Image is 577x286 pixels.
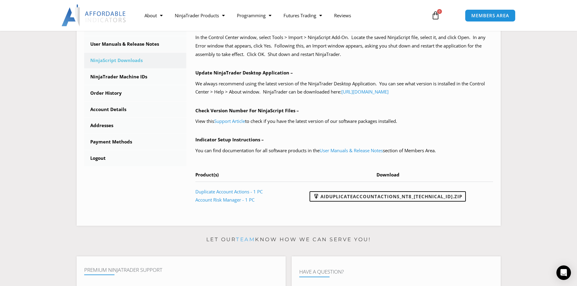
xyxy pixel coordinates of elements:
[195,33,493,59] p: In the Control Center window, select Tools > Import > NinjaScript Add-On. Locate the saved NinjaS...
[84,102,187,117] a: Account Details
[471,13,509,18] span: MEMBERS AREA
[231,8,277,22] a: Programming
[195,107,299,113] b: Check Version Number For NinjaScript Files –
[195,172,219,178] span: Product(s)
[138,8,169,22] a: About
[195,117,493,126] p: View this to check if you have the latest version of our software packages installed.
[195,189,263,195] a: Duplicate Account Actions - 1 PC
[84,85,187,101] a: Order History
[84,53,187,68] a: NinjaScript Downloads
[437,9,442,14] span: 0
[236,236,255,242] a: team
[84,118,187,133] a: Addresses
[84,20,187,166] nav: Account pages
[277,8,328,22] a: Futures Trading
[84,69,187,85] a: NinjaTrader Machine IDs
[376,172,400,178] span: Download
[84,267,278,273] h4: Premium NinjaTrader Support
[84,36,187,52] a: User Manuals & Release Notes
[195,70,293,76] b: Update NinjaTrader Desktop Application –
[214,118,245,124] a: Support Article
[84,134,187,150] a: Payment Methods
[310,191,466,202] a: AIDuplicateAccountActions_NT8_[TECHNICAL_ID].zip
[61,5,127,26] img: LogoAI | Affordable Indicators – NinjaTrader
[299,269,493,275] h4: Have A Question?
[195,136,264,143] b: Indicator Setup Instructions –
[320,147,383,153] a: User Manuals & Release Notes
[556,265,571,280] div: Open Intercom Messenger
[84,150,187,166] a: Logout
[77,235,501,245] p: Let our know how we can serve you!
[195,80,493,97] p: We always recommend using the latest version of the NinjaTrader Desktop Application. You can see ...
[138,8,424,22] nav: Menu
[195,146,493,155] p: You can find documentation for all software products in the section of Members Area.
[422,7,449,24] a: 0
[169,8,231,22] a: NinjaTrader Products
[195,197,254,203] a: Account Risk Manager - 1 PC
[341,89,389,95] a: [URL][DOMAIN_NAME]
[465,9,516,22] a: MEMBERS AREA
[328,8,357,22] a: Reviews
